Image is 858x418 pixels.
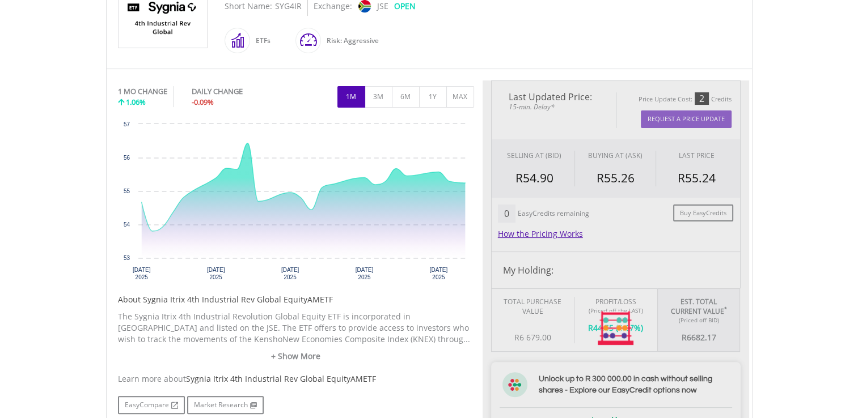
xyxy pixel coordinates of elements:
[123,221,130,228] text: 54
[126,97,146,107] span: 1.06%
[123,155,130,161] text: 56
[118,311,474,345] p: The Sygnia Itrix 4th Industrial Revolution Global Equity ETF is incorporated in [GEOGRAPHIC_DATA]...
[118,118,474,288] div: Chart. Highcharts interactive chart.
[118,373,474,385] div: Learn more about
[186,373,376,384] span: Sygnia Itrix 4th Industrial Rev Global EquityAMETF
[132,267,150,280] text: [DATE] 2025
[250,27,270,54] div: ETFs
[118,294,474,305] h5: About Sygnia Itrix 4th Industrial Rev Global EquityAMETF
[337,86,365,108] button: 1M
[429,267,447,280] text: [DATE] 2025
[123,188,130,194] text: 55
[118,118,474,288] svg: Interactive chart
[365,86,392,108] button: 3M
[118,86,167,97] div: 1 MO CHANGE
[123,121,130,127] text: 57
[355,267,373,280] text: [DATE] 2025
[118,351,474,362] a: + Show More
[187,396,264,414] a: Market Research
[118,396,185,414] a: EasyCompare
[281,267,299,280] text: [DATE] 2025
[192,97,214,107] span: -0.09%
[446,86,474,108] button: MAX
[123,255,130,261] text: 53
[192,86,281,97] div: DAILY CHANGE
[419,86,447,108] button: 1Y
[392,86,420,108] button: 6M
[206,267,225,280] text: [DATE] 2025
[321,27,379,54] div: Risk: Aggressive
